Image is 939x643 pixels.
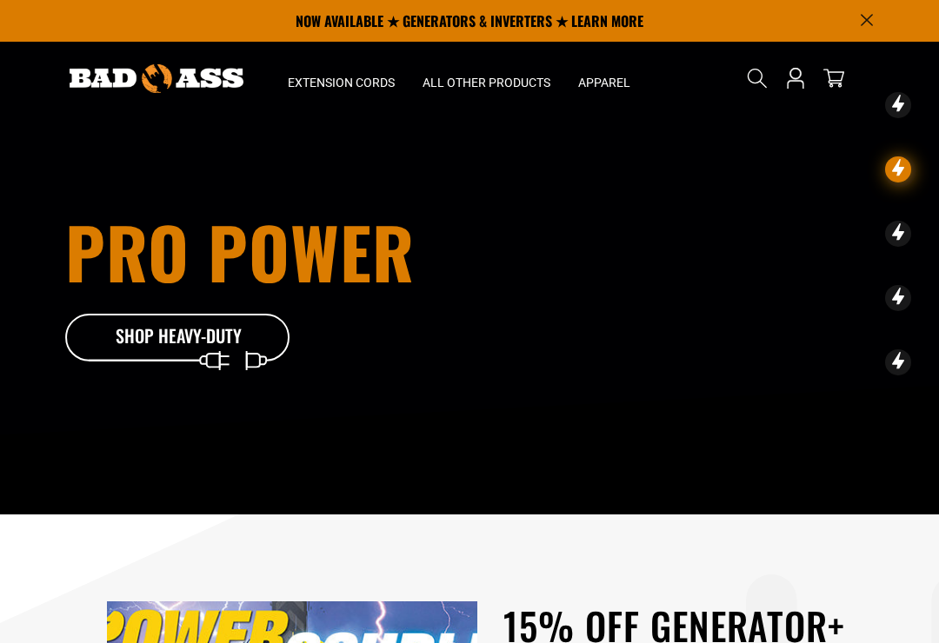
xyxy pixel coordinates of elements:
summary: All Other Products [409,42,564,115]
h1: Pro Power [65,216,550,286]
span: Apparel [578,75,630,90]
a: Shop Heavy-Duty [65,314,291,362]
img: Bad Ass Extension Cords [70,64,243,93]
summary: Extension Cords [274,42,409,115]
summary: Apparel [564,42,644,115]
span: Extension Cords [288,75,395,90]
summary: Search [743,64,771,92]
span: All Other Products [423,75,550,90]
